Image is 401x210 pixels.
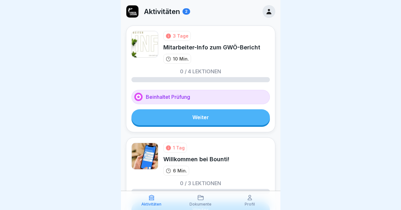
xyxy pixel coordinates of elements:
[173,167,187,174] p: 6 Min.
[245,202,255,206] p: Profil
[180,69,221,74] p: 0 / 4 Lektionen
[173,144,185,151] div: 1 Tag
[189,202,212,206] p: Dokumente
[131,109,270,125] a: Weiter
[144,7,180,16] p: Aktivitäten
[173,33,189,39] div: 3 Tage
[180,181,221,186] p: 0 / 3 Lektionen
[141,202,161,206] p: Aktivitäten
[126,5,138,18] img: ewxb9rjzulw9ace2na8lwzf2.png
[131,143,158,170] img: xh3bnih80d1pxcetv9zsuevg.png
[182,8,190,15] div: 2
[131,90,270,104] div: Beinhaltet Prüfung
[131,31,158,58] img: cbgah4ktzd3wiqnyiue5lell.png
[163,155,229,163] div: Willkommen bei Bounti!
[163,43,260,51] div: Mitarbeiter-Info zum GWÖ-Bericht
[173,55,189,62] p: 10 Min.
